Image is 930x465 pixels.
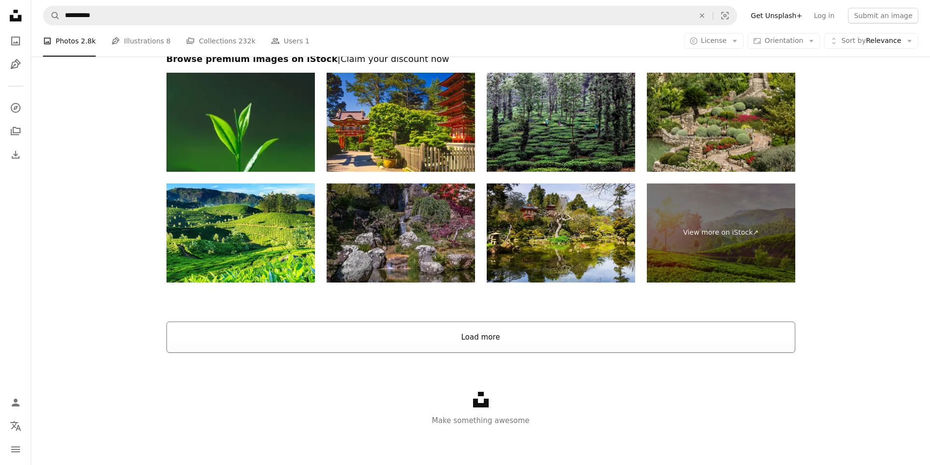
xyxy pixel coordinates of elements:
[701,37,727,44] span: License
[808,8,840,23] a: Log in
[713,6,737,25] button: Visual search
[166,36,171,46] span: 8
[6,31,25,51] a: Photos
[337,54,449,64] span: | Claim your discount now
[487,183,635,283] img: Japanese Tea Garden
[43,6,60,25] button: Search Unsplash
[166,322,795,353] button: Load more
[6,440,25,459] button: Menu
[6,55,25,74] a: Illustrations
[6,6,25,27] a: Home — Unsplash
[238,36,255,46] span: 232k
[166,53,795,65] h2: Browse premium images on iStock
[487,73,635,172] img: People working in tea plantation, Kerala
[765,37,803,44] span: Orientation
[43,6,737,25] form: Find visuals sitewide
[271,25,310,57] a: Users 1
[6,416,25,436] button: Language
[327,183,475,283] img: Serene waterfall in the Japanese Tea Garden, San Francisco Golden Gate Park
[31,415,930,426] p: Make something awesome
[647,73,795,172] img: San Antonio Japanese Tea Garden
[6,121,25,141] a: Collections
[824,33,918,49] button: Sort byRelevance
[111,25,170,57] a: Illustrations 8
[327,73,475,172] img: Golden Gate Park public Japanese garden San Francisco,CA
[745,8,808,23] a: Get Unsplash+
[6,98,25,118] a: Explore
[841,36,901,46] span: Relevance
[6,145,25,164] a: Download History
[6,393,25,412] a: Log in / Sign up
[166,73,315,172] img: Young Tea Leaves Growing in Sunlight on a Sustainable Organic Farm
[305,36,310,46] span: 1
[841,37,866,44] span: Sort by
[848,8,918,23] button: Submit an image
[647,183,795,283] a: View more on iStock↗
[166,183,315,283] img: Early morning on the tea plantation in India, Asia
[684,33,744,49] button: License
[186,25,255,57] a: Collections 232k
[691,6,713,25] button: Clear
[747,33,820,49] button: Orientation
